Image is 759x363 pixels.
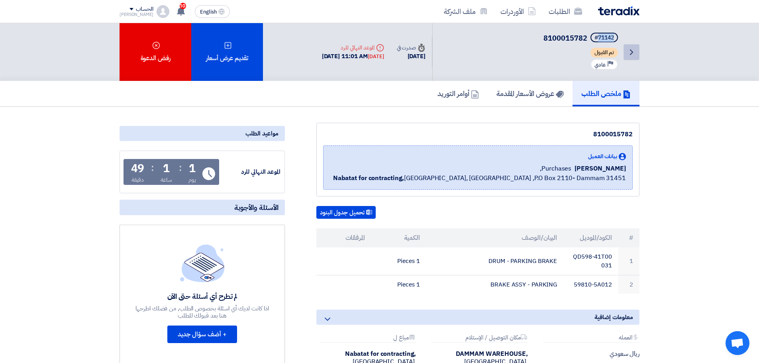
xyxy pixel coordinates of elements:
div: ريال سعودي [540,350,639,358]
a: الطلبات [542,2,588,21]
a: دردشة مفتوحة [726,331,749,355]
div: يوم [188,176,196,184]
th: # [618,228,639,247]
div: : [179,161,182,175]
th: المرفقات [316,228,371,247]
div: العمله [543,334,639,343]
div: 1 [189,163,196,174]
button: + أضف سؤال جديد [167,326,237,343]
span: [GEOGRAPHIC_DATA], [GEOGRAPHIC_DATA] ,P.O Box 2110- Dammam 31451 [333,173,626,183]
th: الكمية [371,228,426,247]
img: Teradix logo [598,6,639,16]
span: معلومات إضافية [594,313,633,322]
td: 59810-5A012 [563,275,618,294]
div: الموعد النهائي للرد [221,167,280,177]
div: : [151,161,154,175]
h5: 8100015782 [543,33,620,44]
h5: أوامر التوريد [437,89,479,98]
span: تم القبول [590,48,618,57]
div: 1 [163,163,170,174]
div: ساعة [161,176,172,184]
td: DRUM - PARKING BRAKE [426,247,564,275]
a: أوامر التوريد [429,81,488,106]
span: [PERSON_NAME] [575,164,626,173]
span: الأسئلة والأجوبة [234,203,278,212]
span: عادي [594,61,606,69]
th: البيان/الوصف [426,228,564,247]
div: [DATE] [397,52,426,61]
div: دقيقة [131,176,144,184]
span: بيانات العميل [588,152,617,161]
b: Nabatat for contracting, [333,173,404,183]
a: الأوردرات [494,2,542,21]
div: اذا كانت لديك أي اسئلة بخصوص الطلب, من فضلك اطرحها هنا بعد قبولك للطلب [135,305,270,319]
div: مكان التوصيل / الإستلام [431,334,528,343]
td: 1 [618,247,639,275]
button: تحميل جدول البنود [316,206,376,219]
a: عروض الأسعار المقدمة [488,81,573,106]
img: empty_state_list.svg [180,244,225,282]
div: صدرت في [397,43,426,52]
div: رفض الدعوة [120,23,191,81]
div: الحساب [136,6,153,13]
td: 1 Pieces [371,247,426,275]
div: تقديم عرض أسعار [191,23,263,81]
div: 8100015782 [323,130,633,139]
div: مواعيد الطلب [120,126,285,141]
a: ملف الشركة [437,2,494,21]
h5: ملخص الطلب [581,89,631,98]
div: [DATE] [368,53,384,61]
img: profile_test.png [157,5,169,18]
b: DAMMAM WAREHOUSE, [456,349,528,359]
div: [PERSON_NAME] [120,12,153,17]
span: English [200,9,217,15]
td: QD598-41T00031 [563,247,618,275]
div: لم تطرح أي أسئلة حتى الآن [135,292,270,301]
button: English [195,5,230,18]
span: 8100015782 [543,33,587,43]
div: #71142 [594,35,614,41]
h5: عروض الأسعار المقدمة [496,89,564,98]
th: الكود/الموديل [563,228,618,247]
a: ملخص الطلب [573,81,639,106]
div: 49 [131,163,145,174]
div: الموعد النهائي للرد [322,43,384,52]
span: 10 [180,3,186,9]
td: BRAKE ASSY - PARKING [426,275,564,294]
b: Nabatat for contracting, [345,349,416,359]
div: [DATE] 11:01 AM [322,52,384,61]
td: 2 [618,275,639,294]
td: 1 Pieces [371,275,426,294]
span: Purchases, [540,164,571,173]
div: مباع ل [320,334,416,343]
